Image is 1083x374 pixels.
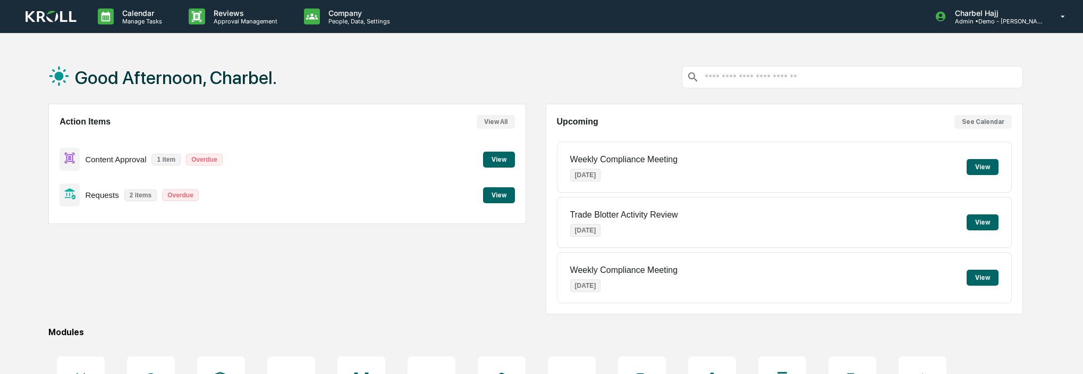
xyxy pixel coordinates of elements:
[967,159,999,175] button: View
[60,117,111,127] h2: Action Items
[570,155,678,164] p: Weekly Compliance Meeting
[124,189,157,201] p: 2 items
[557,117,598,127] h2: Upcoming
[151,154,181,165] p: 1 item
[483,187,515,203] button: View
[320,9,395,18] p: Company
[477,115,515,129] button: View All
[48,327,1023,337] div: Modules
[205,18,283,25] p: Approval Management
[483,152,515,168] button: View
[570,279,601,292] p: [DATE]
[570,210,678,220] p: Trade Blotter Activity Review
[967,214,999,230] button: View
[483,154,515,164] a: View
[570,224,601,237] p: [DATE]
[954,115,1012,129] button: See Calendar
[114,9,167,18] p: Calendar
[26,11,77,23] img: logo
[162,189,199,201] p: Overdue
[186,154,223,165] p: Overdue
[320,18,395,25] p: People, Data, Settings
[85,155,146,164] p: Content Approval
[75,67,277,88] h1: Good Afternoon, Charbel.
[946,18,1045,25] p: Admin • Demo - [PERSON_NAME]
[570,169,601,181] p: [DATE]
[967,270,999,286] button: View
[946,9,1045,18] p: Charbel Hajj
[483,189,515,200] a: View
[570,265,678,275] p: Weekly Compliance Meeting
[85,190,119,200] p: Requests
[205,9,283,18] p: Reviews
[114,18,167,25] p: Manage Tasks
